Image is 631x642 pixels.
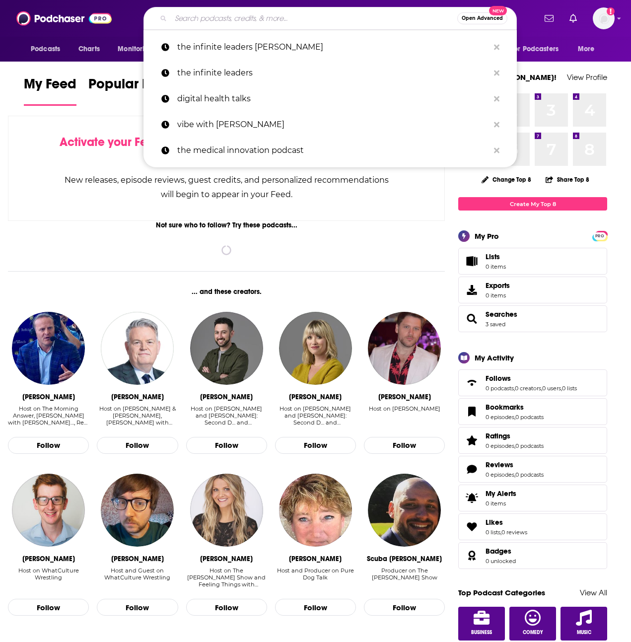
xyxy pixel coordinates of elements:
div: Adam Wilbourn [22,555,75,563]
a: PRO [594,232,606,239]
span: Popular Feed [88,75,173,98]
span: Comedy [523,630,543,636]
p: vibe with scott weidley [177,112,489,138]
a: View All [580,588,607,597]
span: , [514,385,515,392]
div: Host and Guest on WhatCulture Wrestling [97,567,178,588]
span: Exports [462,283,482,297]
a: 0 episodes [486,414,514,421]
button: Follow [8,599,89,616]
a: My Alerts [458,485,607,511]
div: Host on [PERSON_NAME] [369,405,440,412]
a: Business [458,607,505,641]
span: Reviews [486,460,513,469]
span: Bookmarks [486,403,524,412]
button: open menu [24,40,73,59]
a: 0 lists [562,385,577,392]
a: Charts [72,40,106,59]
span: My Alerts [462,491,482,505]
a: Show notifications dropdown [541,10,558,27]
p: the infinite leaders sonja price [177,34,489,60]
span: Open Advanced [462,16,503,21]
img: Jeff Dubow [190,312,263,385]
div: Producer on The [PERSON_NAME] Show [364,567,445,581]
a: Badges [486,547,516,556]
a: 0 reviews [501,529,527,536]
span: Lists [486,252,500,261]
span: Logged in as mtraynor [593,7,615,29]
div: My Pro [475,231,499,241]
span: More [578,42,595,56]
a: 0 lists [486,529,500,536]
span: Exports [486,281,510,290]
span: 0 items [486,292,510,299]
div: Host and Guest on WhatCulture Wrestling [97,567,178,581]
a: Searches [486,310,517,319]
a: Reviews [486,460,544,469]
a: Bookmarks [462,405,482,419]
img: Brooke Fox [279,312,352,385]
input: Search podcasts, credits, & more... [171,10,457,26]
div: Laura J. Reeves [289,555,342,563]
a: Show notifications dropdown [565,10,581,27]
div: Host on [PERSON_NAME] & [PERSON_NAME], [PERSON_NAME] with [PERSON_NAME] & [PERSON_NAME], [PERSON_... [97,405,178,426]
div: Search podcasts, credits, & more... [143,7,517,30]
span: My Feed [24,75,76,98]
a: Likes [462,520,482,534]
div: Host on The Morning Answer, [PERSON_NAME] with [PERSON_NAME]…, Real America’s Voice, and The [PER... [8,405,89,426]
button: Follow [364,599,445,616]
a: Searches [462,312,482,326]
a: Ratings [462,433,482,447]
button: Follow [186,599,267,616]
p: digital health talks [177,86,489,112]
a: My Feed [24,75,76,106]
a: 0 creators [515,385,541,392]
div: Amy Brown [200,555,253,563]
img: Scuba Steve [368,474,441,547]
a: Badges [462,549,482,563]
p: the medical innovation podcast [177,138,489,163]
a: 0 episodes [486,471,514,478]
div: Michael Sidgwick [111,555,164,563]
span: Badges [486,547,511,556]
span: New [489,6,507,15]
span: Ratings [486,431,510,440]
div: Host on WhatCulture Wrestling [8,567,89,581]
button: Follow [364,437,445,454]
a: Create My Top 8 [458,197,607,211]
span: , [514,471,515,478]
span: Lists [486,252,506,261]
img: Michael Sidgwick [101,474,174,547]
span: , [541,385,542,392]
a: View Profile [567,72,607,82]
img: Jeff Blair [101,312,174,385]
span: Likes [486,518,503,527]
a: Top Podcast Categories [458,588,545,597]
span: , [500,529,501,536]
a: the infinite leaders [143,60,517,86]
a: 0 podcasts [486,385,514,392]
button: open menu [571,40,607,59]
div: Host on The [PERSON_NAME] Show and Feeling Things with [PERSON_NAME] & [PERSON_NAME] [186,567,267,588]
button: Follow [186,437,267,454]
span: PRO [594,232,606,240]
div: ... and these creators. [8,287,445,296]
a: Ratings [486,431,544,440]
div: Host on The Morning Answer, Stinchfield with Grant Stinc…, Real America’s Voice, and The Stinchfi... [8,405,89,427]
span: 0 items [486,500,516,507]
button: Share Top 8 [545,170,590,189]
button: Follow [275,437,356,454]
a: Follows [486,374,577,383]
button: Change Top 8 [476,173,537,186]
a: Follows [462,376,482,390]
span: My Alerts [486,489,516,498]
img: Laura J. Reeves [279,474,352,547]
span: , [514,414,515,421]
div: Not sure who to follow? Try these podcasts... [8,221,445,229]
span: For Podcasters [511,42,559,56]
